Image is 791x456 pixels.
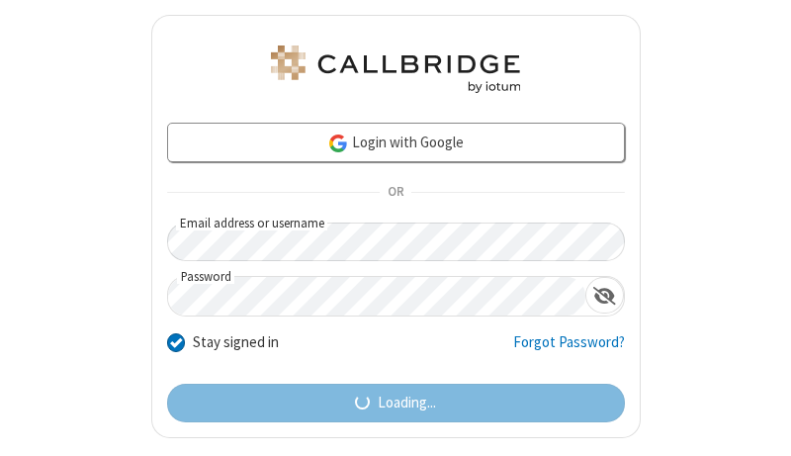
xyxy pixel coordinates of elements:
label: Stay signed in [193,331,279,354]
img: Astra [267,46,524,93]
span: OR [380,179,411,207]
iframe: Chat [742,405,776,442]
a: Forgot Password? [513,331,625,369]
img: google-icon.png [327,133,349,154]
input: Email address or username [167,223,625,261]
a: Login with Google [167,123,625,162]
span: Loading... [378,392,436,414]
input: Password [168,277,585,316]
div: Show password [585,277,624,314]
button: Loading... [167,384,625,423]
